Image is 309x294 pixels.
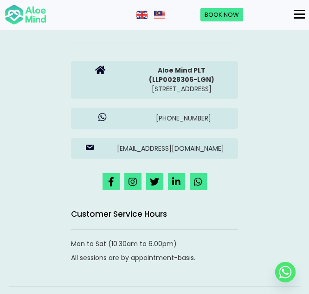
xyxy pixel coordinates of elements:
[149,75,214,84] strong: (LLP0028306-LGN)
[129,66,233,94] p: [STREET_ADDRESS]
[154,10,166,19] a: Malay
[5,4,46,26] img: Aloe mind Logo
[71,138,238,159] a: [EMAIL_ADDRESS][DOMAIN_NAME]
[200,8,243,22] a: Book Now
[71,208,167,220] span: Customer Service Hours
[71,108,238,129] a: [PHONE_NUMBER]
[136,11,148,19] img: en
[205,10,239,19] span: Book Now
[290,7,309,22] button: Menu
[158,66,206,75] strong: Aloe Mind PLT
[108,144,234,153] p: [EMAIL_ADDRESS][DOMAIN_NAME]
[71,61,238,99] a: Aloe Mind PLT(LLP0028306-LGN)[STREET_ADDRESS]
[134,114,234,123] p: [PHONE_NUMBER]
[154,11,165,19] img: ms
[275,262,296,282] a: Whatsapp
[136,10,148,19] a: English
[71,239,238,248] p: Mon to Sat (10.30am to 6.00pm)
[71,253,238,262] p: All sessions are by appointment-basis.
